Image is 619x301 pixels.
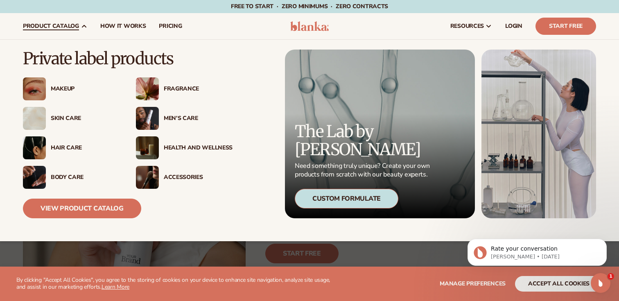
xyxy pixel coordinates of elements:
[23,136,46,159] img: Female hair pulled back with clips.
[136,77,233,100] a: Pink blooming flower. Fragrance
[591,273,610,293] iframe: Intercom live chat
[23,136,120,159] a: Female hair pulled back with clips. Hair Care
[136,107,233,130] a: Male holding moisturizer bottle. Men’s Care
[23,23,79,29] span: product catalog
[164,145,233,152] div: Health And Wellness
[136,166,159,189] img: Female with makeup brush.
[295,189,398,208] div: Custom Formulate
[164,86,233,93] div: Fragrance
[16,277,336,291] p: By clicking "Accept All Cookies", you agree to the storing of cookies on your device to enhance s...
[159,23,182,29] span: pricing
[51,86,120,93] div: Makeup
[23,166,46,189] img: Male hand applying moisturizer.
[499,13,529,39] a: LOGIN
[505,23,522,29] span: LOGIN
[136,136,159,159] img: Candles and incense on table.
[23,199,141,218] a: View Product Catalog
[152,13,188,39] a: pricing
[136,107,159,130] img: Male holding moisturizer bottle.
[100,23,146,29] span: How It Works
[16,13,94,39] a: product catalog
[295,122,432,158] p: The Lab by [PERSON_NAME]
[51,174,120,181] div: Body Care
[102,283,129,291] a: Learn More
[164,174,233,181] div: Accessories
[51,145,120,152] div: Hair Care
[295,162,432,179] p: Need something truly unique? Create your own products from scratch with our beauty experts.
[450,23,484,29] span: resources
[136,77,159,100] img: Pink blooming flower.
[608,273,614,280] span: 1
[285,50,475,218] a: Microscopic product formula. The Lab by [PERSON_NAME] Need something truly unique? Create your ow...
[51,115,120,122] div: Skin Care
[23,77,46,100] img: Female with glitter eye makeup.
[231,2,388,10] span: Free to start · ZERO minimums · ZERO contracts
[136,136,233,159] a: Candles and incense on table. Health And Wellness
[23,107,120,130] a: Cream moisturizer swatch. Skin Care
[23,107,46,130] img: Cream moisturizer swatch.
[455,222,619,279] iframe: Intercom notifications message
[440,280,506,287] span: Manage preferences
[94,13,153,39] a: How It Works
[444,13,499,39] a: resources
[290,21,329,31] img: logo
[136,166,233,189] a: Female with makeup brush. Accessories
[535,18,596,35] a: Start Free
[23,50,233,68] p: Private label products
[23,166,120,189] a: Male hand applying moisturizer. Body Care
[164,115,233,122] div: Men’s Care
[440,276,506,292] button: Manage preferences
[23,77,120,100] a: Female with glitter eye makeup. Makeup
[515,276,603,292] button: accept all cookies
[481,50,596,218] img: Female in lab with equipment.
